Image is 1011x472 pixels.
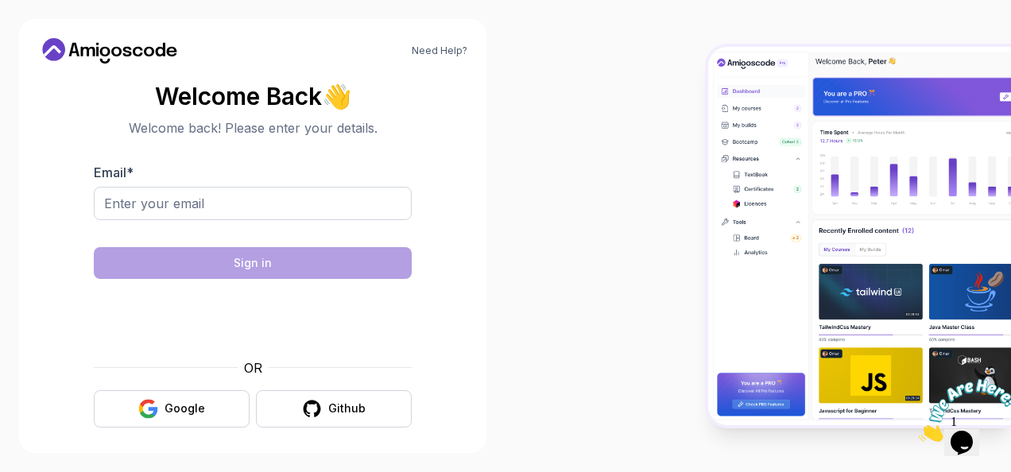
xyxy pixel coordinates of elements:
[6,6,105,69] img: Chat attention grabber
[94,118,412,137] p: Welcome back! Please enter your details.
[328,400,366,416] div: Github
[256,390,412,428] button: Github
[94,83,412,109] h2: Welcome Back
[322,83,351,109] span: 👋
[94,390,250,428] button: Google
[133,288,373,349] iframe: Widget containing checkbox for hCaptcha security challenge
[708,47,1011,424] img: Amigoscode Dashboard
[6,6,13,20] span: 1
[165,400,205,416] div: Google
[412,44,467,57] a: Need Help?
[38,38,181,64] a: Home link
[244,358,262,377] p: OR
[94,164,134,180] label: Email *
[234,255,272,271] div: Sign in
[94,247,412,279] button: Sign in
[94,187,412,220] input: Enter your email
[912,373,1011,448] iframe: chat widget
